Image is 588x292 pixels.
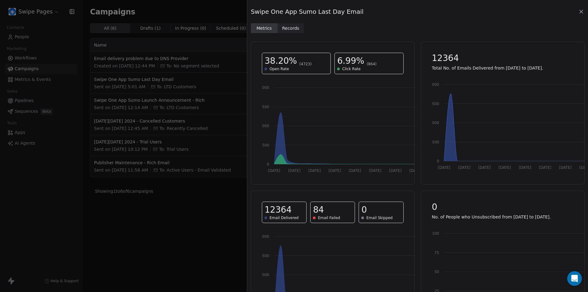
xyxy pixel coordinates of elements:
[458,165,470,170] tspan: [DATE]
[313,204,324,215] span: 84
[329,169,341,173] tspan: [DATE]
[258,254,269,258] tspan: 10500
[518,165,531,170] tspan: [DATE]
[434,270,439,274] tspan: 50
[267,162,269,166] tspan: 0
[437,159,439,163] tspan: 0
[432,202,437,213] span: 0
[361,204,367,215] span: 0
[478,165,491,170] tspan: [DATE]
[251,7,364,16] span: Swipe One App Sumo Last Day Email
[427,82,439,87] tspan: 14000
[567,271,582,286] div: Open Intercom Messenger
[438,165,450,170] tspan: [DATE]
[260,105,269,109] tspan: 4500
[318,215,340,220] span: Email Failed
[430,121,439,125] tspan: 7000
[269,66,289,71] span: Open Rate
[337,55,364,66] span: 6.99%
[349,169,361,173] tspan: [DATE]
[260,143,269,147] tspan: 1500
[366,215,393,220] span: Email Skipped
[432,231,439,236] tspan: 100
[288,169,301,173] tspan: [DATE]
[430,140,439,144] tspan: 3500
[432,65,574,71] p: Total No. of Emails Delivered from [DATE] to [DATE].
[269,215,299,220] span: Email Delivered
[389,169,402,173] tspan: [DATE]
[434,251,439,255] tspan: 75
[369,169,382,173] tspan: [DATE]
[342,66,360,71] span: Click Rate
[260,85,269,90] tspan: 6000
[282,25,299,32] span: Records
[260,273,269,277] tspan: 7000
[367,62,376,66] span: (864)
[427,102,439,106] tspan: 10500
[409,169,422,173] tspan: [DATE]
[498,165,511,170] tspan: [DATE]
[308,169,321,173] tspan: [DATE]
[539,165,551,170] tspan: [DATE]
[265,55,297,66] span: 38.20%
[432,53,459,64] span: 12364
[432,214,574,220] p: No. of People who Unsubscribed from [DATE] to [DATE].
[300,62,312,66] span: (4723)
[260,124,269,128] tspan: 3000
[268,169,281,173] tspan: [DATE]
[265,204,292,215] span: 12364
[559,165,571,170] tspan: [DATE]
[258,234,269,239] tspan: 14000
